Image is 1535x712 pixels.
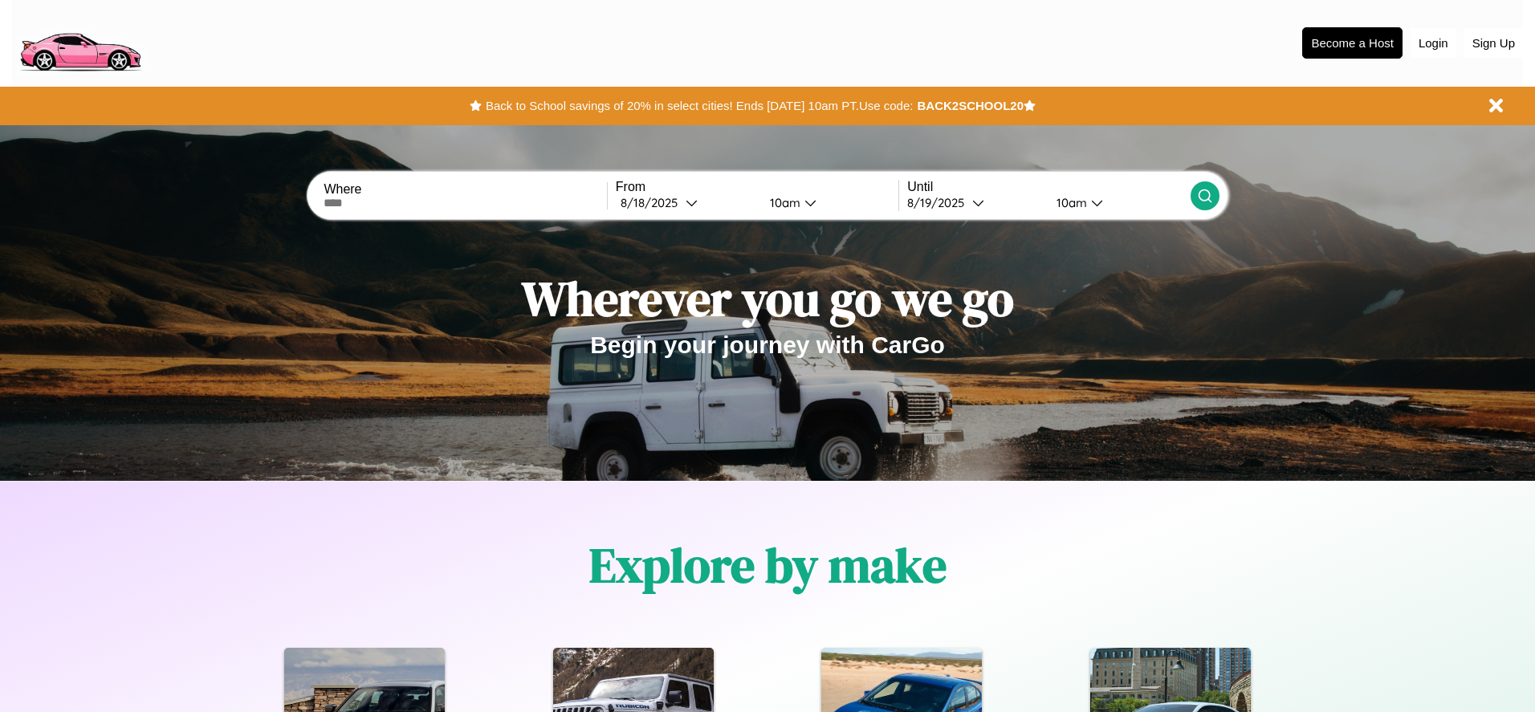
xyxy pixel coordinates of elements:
button: Back to School savings of 20% in select cities! Ends [DATE] 10am PT.Use code: [482,95,917,117]
button: Login [1411,28,1456,58]
div: 10am [762,195,804,210]
div: 8 / 18 / 2025 [621,195,686,210]
button: Sign Up [1464,28,1523,58]
h1: Explore by make [589,532,947,598]
button: 10am [757,194,898,211]
button: Become a Host [1302,27,1403,59]
label: Until [907,180,1190,194]
img: logo [12,8,148,75]
div: 8 / 19 / 2025 [907,195,972,210]
label: Where [324,182,606,197]
button: 10am [1044,194,1190,211]
b: BACK2SCHOOL20 [917,99,1024,112]
div: 10am [1048,195,1091,210]
button: 8/18/2025 [616,194,757,211]
label: From [616,180,898,194]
